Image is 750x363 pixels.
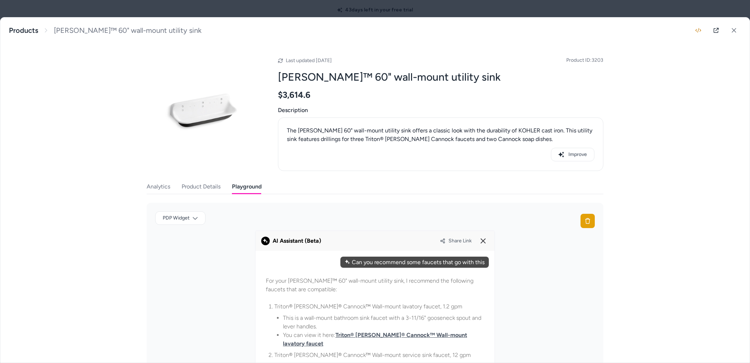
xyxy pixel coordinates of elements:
span: Product ID: 3203 [566,57,603,64]
span: PDP Widget [163,215,189,222]
span: Last updated [DATE] [286,57,332,64]
a: Products [9,26,38,35]
span: [PERSON_NAME]™ 60" wall-mount utility sink [54,26,202,35]
img: zaa78042_rgb [147,52,261,166]
button: PDP Widget [155,211,206,225]
p: The [PERSON_NAME] 60" wall-mount utility sink offers a classic look with the durability of KOHLER... [287,126,594,143]
button: Product Details [182,180,221,194]
button: Playground [232,180,262,194]
h2: [PERSON_NAME]™ 60" wall-mount utility sink [278,70,603,84]
span: $3,614.6 [278,90,310,100]
button: Improve [551,148,594,161]
button: Analytics [147,180,170,194]
nav: breadcrumb [9,26,202,35]
span: Description [278,106,603,115]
